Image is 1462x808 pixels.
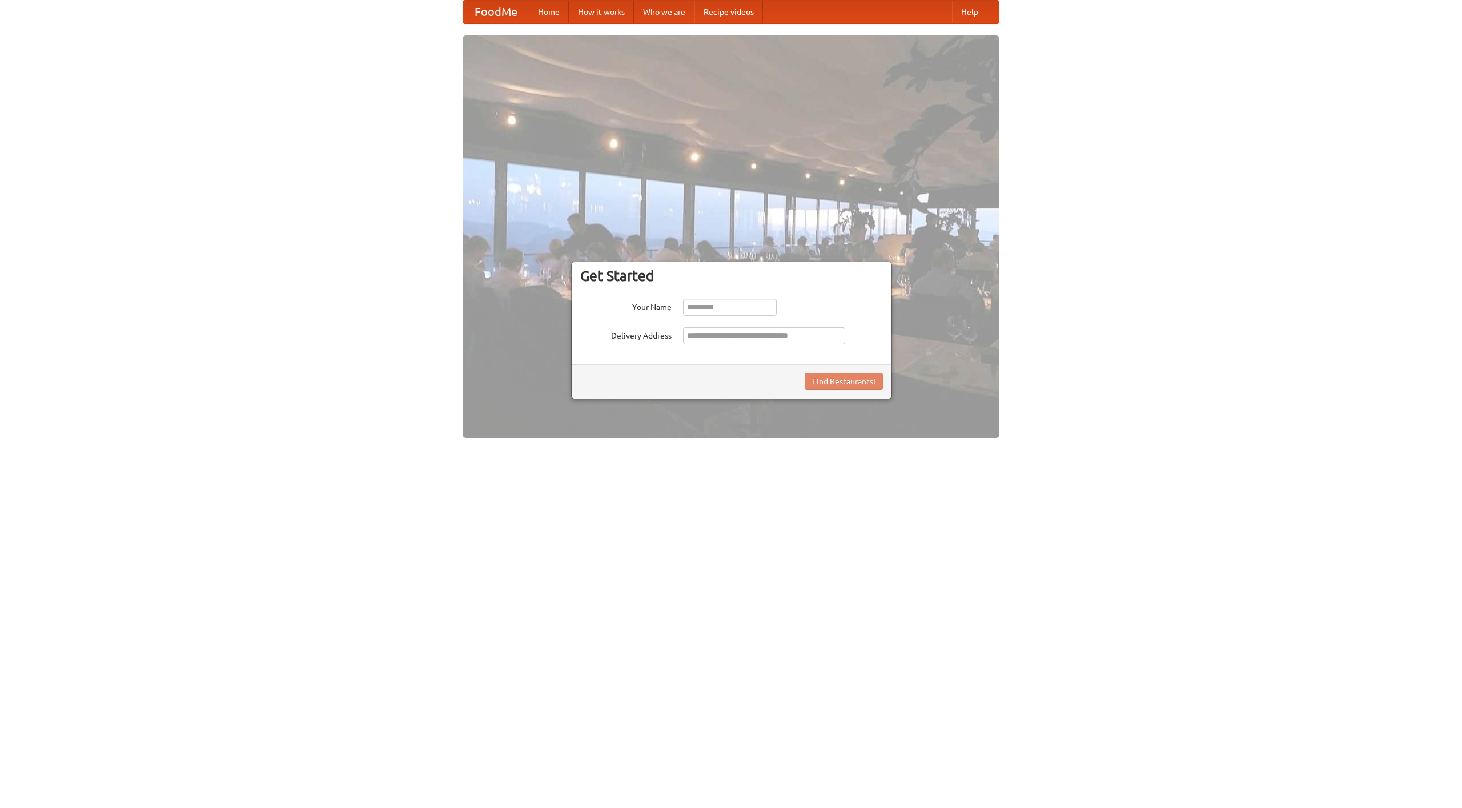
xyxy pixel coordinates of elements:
a: Who we are [634,1,694,23]
a: Home [529,1,569,23]
button: Find Restaurants! [805,373,883,390]
h3: Get Started [580,267,883,284]
a: FoodMe [463,1,529,23]
a: Help [952,1,987,23]
a: Recipe videos [694,1,763,23]
label: Your Name [580,299,672,313]
a: How it works [569,1,634,23]
label: Delivery Address [580,327,672,341]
